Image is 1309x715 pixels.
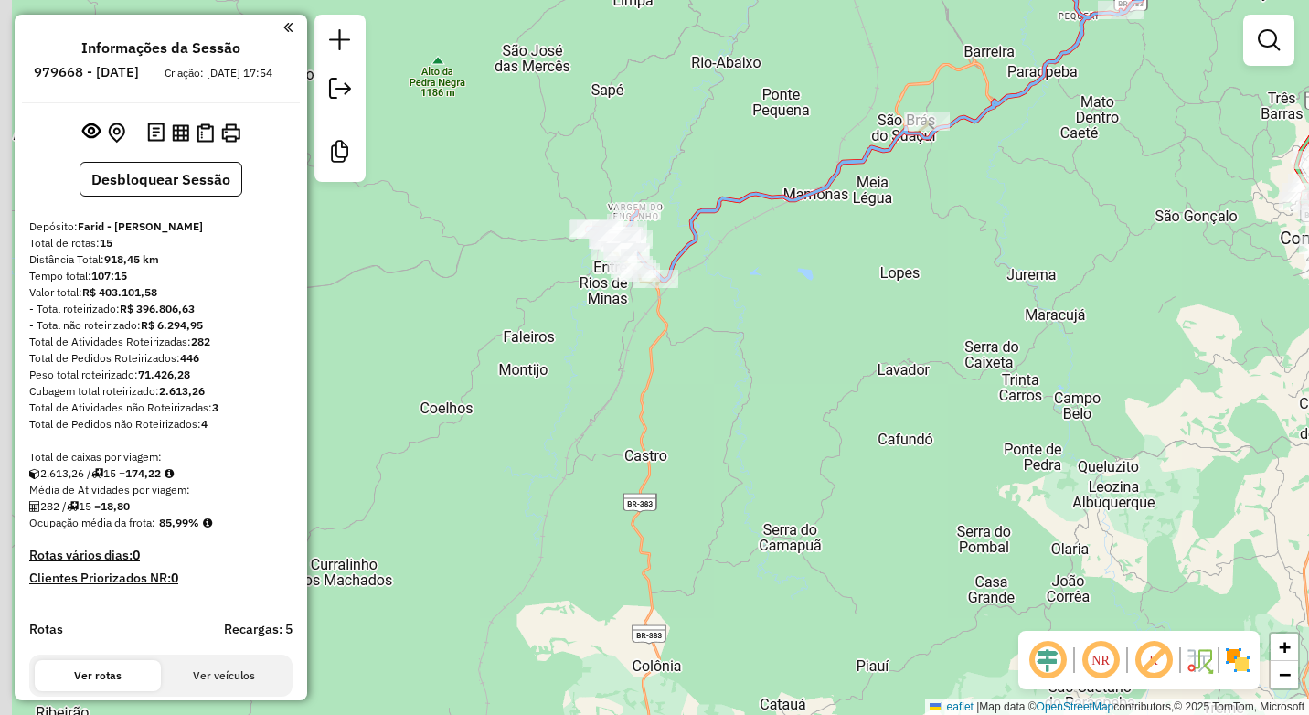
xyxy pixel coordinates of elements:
[29,498,293,515] div: 282 / 15 =
[29,219,293,235] div: Depósito:
[595,227,641,245] div: Atividade não roteirizada - SUPERMERCADO OLIVEIR
[171,570,178,586] strong: 0
[144,119,168,147] button: Logs desbloquear sessão
[322,22,358,63] a: Nova sessão e pesquisa
[1271,634,1298,661] a: Zoom in
[101,499,130,513] strong: 18,80
[91,269,127,283] strong: 107:15
[1271,661,1298,688] a: Zoom out
[80,162,242,197] button: Desbloquear Sessão
[34,64,139,80] h6: 979668 - [DATE]
[191,335,210,348] strong: 282
[1079,638,1123,682] span: Ocultar NR
[104,252,159,266] strong: 918,45 km
[1223,646,1252,675] img: Exibir/Ocultar setores
[29,268,293,284] div: Tempo total:
[125,466,161,480] strong: 174,22
[29,350,293,367] div: Total de Pedidos Roteirizados:
[100,236,112,250] strong: 15
[29,516,155,529] span: Ocupação média da frota:
[29,284,293,301] div: Valor total:
[159,516,199,529] strong: 85,99%
[930,700,974,713] a: Leaflet
[82,285,157,299] strong: R$ 403.101,58
[165,468,174,479] i: Meta Caixas/viagem: 1,00 Diferença: 173,22
[138,368,190,381] strong: 71.426,28
[29,449,293,465] div: Total de caixas por viagem:
[35,660,161,691] button: Ver rotas
[1185,646,1214,675] img: Fluxo de ruas
[157,65,280,81] div: Criação: [DATE] 17:54
[1279,663,1291,686] span: −
[180,351,199,365] strong: 446
[1026,638,1070,682] span: Ocultar deslocamento
[81,39,240,57] h4: Informações da Sessão
[29,548,293,563] h4: Rotas vários dias:
[29,501,40,512] i: Total de Atividades
[29,468,40,479] i: Cubagem total roteirizado
[29,367,293,383] div: Peso total roteirizado:
[133,547,140,563] strong: 0
[218,120,244,146] button: Imprimir Rotas
[29,317,293,334] div: - Total não roteirizado:
[29,465,293,482] div: 2.613,26 / 15 =
[29,482,293,498] div: Média de Atividades por viagem:
[29,334,293,350] div: Total de Atividades Roteirizadas:
[283,16,293,37] a: Clique aqui para minimizar o painel
[322,133,358,175] a: Criar modelo
[1037,700,1114,713] a: OpenStreetMap
[159,384,205,398] strong: 2.613,26
[29,416,293,432] div: Total de Pedidos não Roteirizados:
[161,660,287,691] button: Ver veículos
[141,318,203,332] strong: R$ 6.294,95
[976,700,979,713] span: |
[168,120,193,144] button: Visualizar relatório de Roteirização
[29,301,293,317] div: - Total roteirizado:
[1132,638,1176,682] span: Exibir rótulo
[29,622,63,637] a: Rotas
[322,70,358,112] a: Exportar sessão
[67,501,79,512] i: Total de rotas
[1250,22,1287,59] a: Exibir filtros
[78,219,203,233] strong: Farid - [PERSON_NAME]
[120,302,195,315] strong: R$ 396.806,63
[201,417,208,431] strong: 4
[603,243,649,261] div: Atividade não roteirizada - SUPERMERCADO RODRIGU
[212,400,218,414] strong: 3
[29,235,293,251] div: Total de rotas:
[29,251,293,268] div: Distância Total:
[91,468,103,479] i: Total de rotas
[29,571,293,586] h4: Clientes Priorizados NR:
[79,118,104,147] button: Exibir sessão original
[1279,635,1291,658] span: +
[29,400,293,416] div: Total de Atividades não Roteirizadas:
[203,518,212,528] em: Média calculada utilizando a maior ocupação (%Peso ou %Cubagem) de cada rota da sessão. Rotas cro...
[224,622,293,637] h4: Recargas: 5
[193,120,218,146] button: Visualizar Romaneio
[104,119,129,147] button: Centralizar mapa no depósito ou ponto de apoio
[29,383,293,400] div: Cubagem total roteirizado:
[925,699,1309,715] div: Map data © contributors,© 2025 TomTom, Microsoft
